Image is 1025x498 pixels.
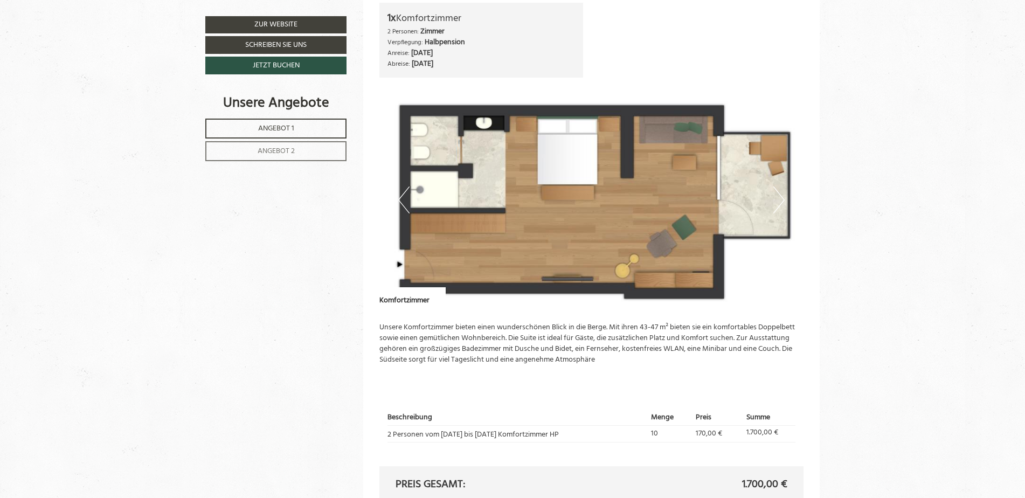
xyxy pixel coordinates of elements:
[425,36,465,49] b: Halbpension
[387,37,423,47] small: Verpflegung:
[696,427,722,440] span: 170,00 €
[420,25,445,38] b: Zimmer
[258,145,295,157] span: Angebot 2
[379,287,446,306] div: Komfortzimmer
[411,47,433,59] b: [DATE]
[379,94,804,306] img: image
[743,411,795,425] th: Summe
[387,48,410,58] small: Anreise:
[205,93,347,113] div: Unsere Angebote
[387,26,419,37] small: 2 Personen:
[205,57,347,74] a: Jetzt buchen
[205,16,347,33] a: Zur Website
[412,58,433,70] b: [DATE]
[387,425,648,442] td: 2 Personen vom [DATE] bis [DATE] Komfortzimmer HP
[387,411,648,425] th: Beschreibung
[258,122,294,135] span: Angebot 1
[379,322,804,365] p: Unsere Komfortzimmer bieten einen wunderschönen Blick in die Berge. Mit ihren 43-47 m² bieten sie...
[743,425,795,442] td: 1.700,00 €
[387,10,396,27] b: 1x
[773,186,785,213] button: Next
[387,59,410,69] small: Abreise:
[647,411,692,425] th: Menge
[742,477,787,493] span: 1.700,00 €
[647,425,692,442] td: 10
[398,186,410,213] button: Previous
[387,477,592,493] div: Preis gesamt:
[692,411,743,425] th: Preis
[387,11,576,26] div: Komfortzimmer
[205,36,347,54] a: Schreiben Sie uns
